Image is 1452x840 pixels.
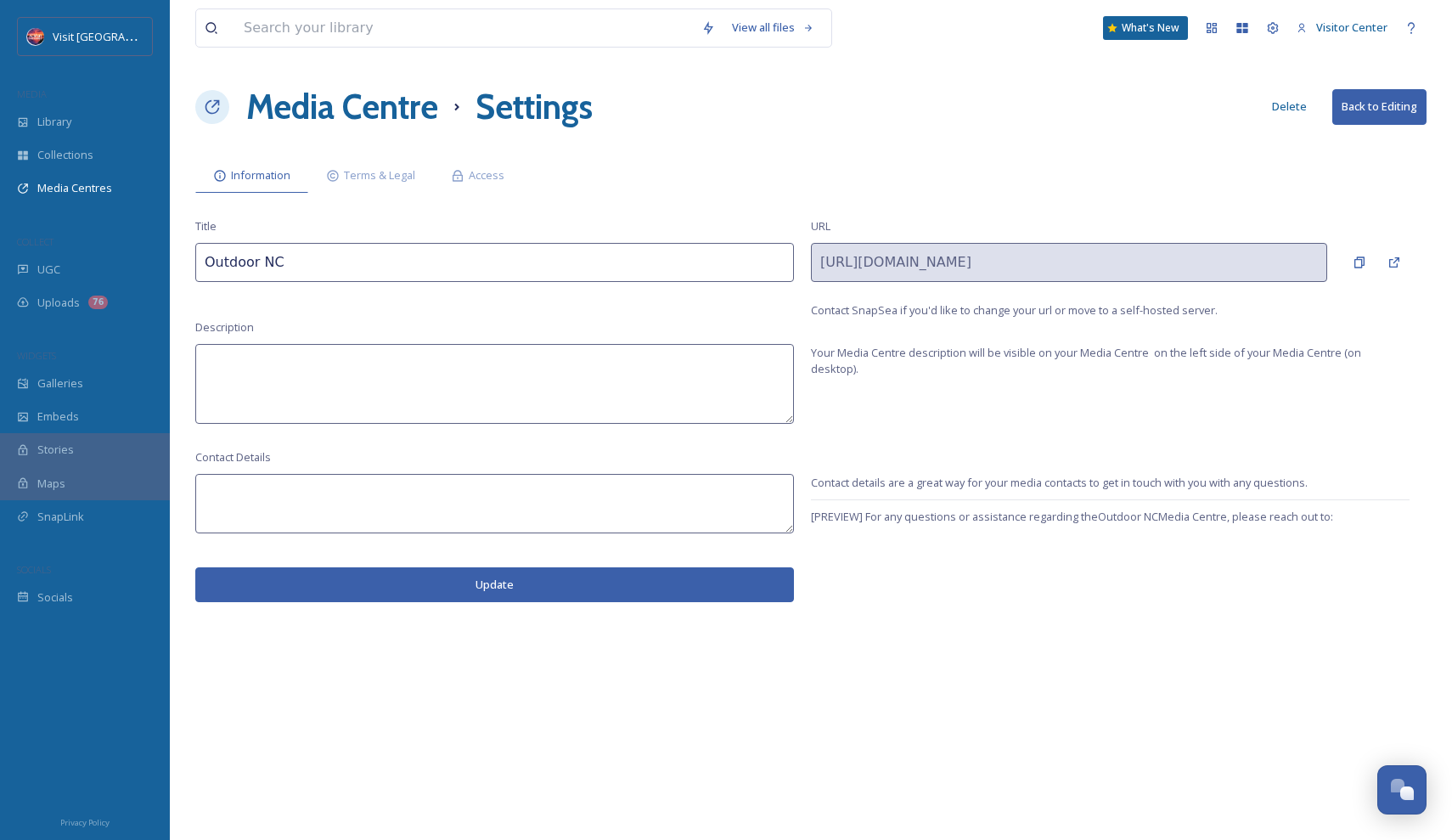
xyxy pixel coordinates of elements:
span: Description [195,319,254,335]
a: View all files [723,11,823,44]
button: Open Chat [1377,765,1427,815]
img: Logo%20Image.png [27,28,44,45]
button: Update [195,567,794,602]
span: Your Media Centre description will be visible on your Media Centre on the left side of your Media... [811,345,1410,377]
a: Visitor Center [1288,11,1396,44]
a: Contact SnapSea if you'd like to change your url or move to a self-hosted server. [811,302,1410,319]
span: URL [811,218,830,234]
span: Information [231,167,290,183]
a: Privacy Policy [60,811,110,832]
span: Collections [37,147,93,163]
button: Delete [1263,90,1315,123]
span: Contact details are a great way for your media contacts to get in touch with you with any questions. [811,475,1410,491]
span: MEDIA [17,87,47,100]
a: What's New [1103,16,1188,40]
span: [PREVIEW] For any questions or assistance regarding the Outdoor NC Media Centre, please reach out... [811,509,1410,541]
button: Back to Editing [1332,89,1427,124]
span: SOCIALS [17,563,51,576]
span: Contact Details [195,449,271,465]
span: Visitor Center [1316,20,1387,35]
span: SnapLink [37,509,84,525]
span: UGC [37,262,60,278]
div: 76 [88,296,108,309]
span: Maps [37,476,65,492]
span: Access [469,167,504,183]
span: Socials [37,589,73,606]
span: WIDGETS [17,349,56,362]
span: COLLECT [17,235,53,248]
input: Search your library [235,9,693,47]
span: Privacy Policy [60,817,110,828]
span: Stories [37,442,74,458]
span: Title [195,218,217,234]
span: Library [37,114,71,130]
span: Embeds [37,409,79,425]
a: Media Centre [246,82,438,132]
span: Media Centres [37,180,112,196]
span: Uploads [37,295,80,311]
h1: Settings [476,82,593,132]
span: Visit [GEOGRAPHIC_DATA][PERSON_NAME] [53,28,268,44]
span: Galleries [37,375,83,392]
span: Terms & Legal [344,167,415,183]
span: Contact SnapSea if you'd like to change your url or move to a self-hosted server. [811,302,1218,318]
